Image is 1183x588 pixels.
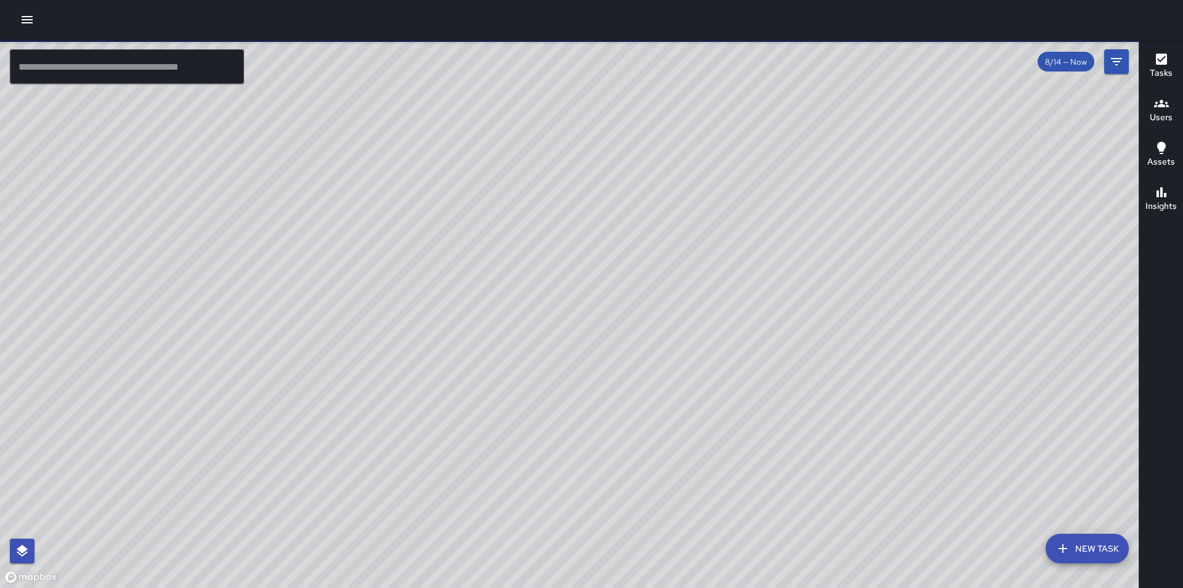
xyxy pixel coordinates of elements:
[1038,57,1094,67] span: 8/14 — Now
[1104,49,1129,74] button: Filters
[1046,534,1129,563] button: New Task
[1139,89,1183,133] button: Users
[1150,67,1173,80] h6: Tasks
[1139,133,1183,178] button: Assets
[1139,178,1183,222] button: Insights
[1145,200,1177,213] h6: Insights
[1147,155,1175,169] h6: Assets
[1139,44,1183,89] button: Tasks
[1150,111,1173,125] h6: Users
